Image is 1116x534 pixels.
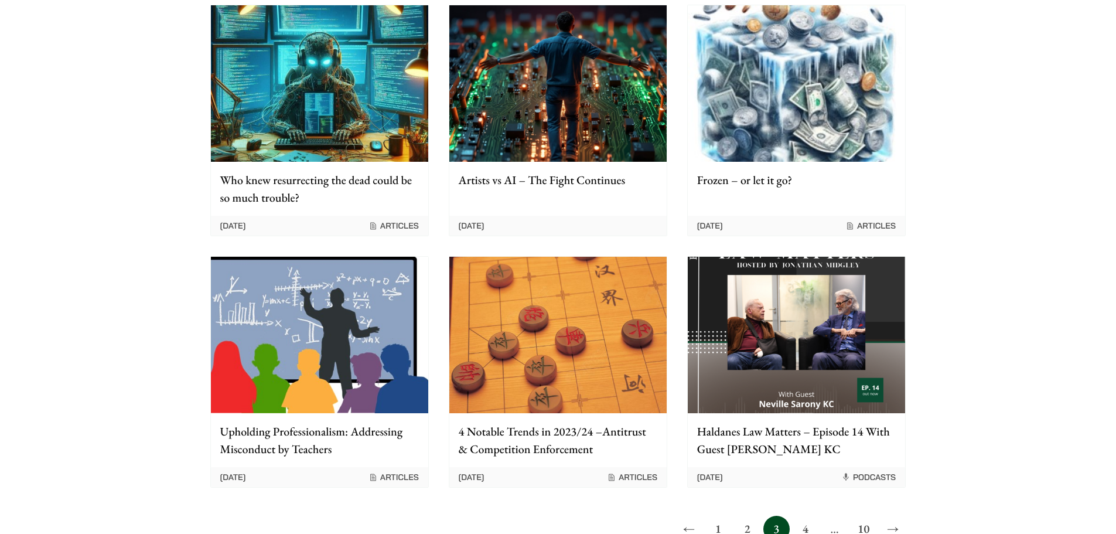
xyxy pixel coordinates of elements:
[368,220,419,231] span: Articles
[210,256,429,488] a: Upholding Professionalism: Addressing Misconduct by Teachers [DATE] Articles
[697,171,896,189] p: Frozen – or let it go?
[459,472,484,482] time: [DATE]
[459,171,657,189] p: Artists vs AI – The Fight Continues
[459,423,657,458] p: 4 Notable Trends in 2023/24 –Antitrust & Competition Enforcement
[459,220,484,231] time: [DATE]
[697,423,896,458] p: Haldanes Law Matters – Episode 14 With Guest [PERSON_NAME] KC
[697,472,723,482] time: [DATE]
[220,472,246,482] time: [DATE]
[220,220,246,231] time: [DATE]
[687,256,906,488] a: Haldanes Law Matters – Episode 14 With Guest [PERSON_NAME] KC [DATE] Podcasts
[210,5,429,236] a: Who knew resurrecting the dead could be so much trouble? [DATE] Articles
[697,220,723,231] time: [DATE]
[220,423,419,458] p: Upholding Professionalism: Addressing Misconduct by Teachers
[220,171,419,206] p: Who knew resurrecting the dead could be so much trouble?
[607,472,657,482] span: Articles
[449,5,667,236] a: Artists vs AI – The Fight Continues [DATE]
[845,220,896,231] span: Articles
[368,472,419,482] span: Articles
[841,472,896,482] span: Podcasts
[449,256,667,488] a: 4 Notable Trends in 2023/24 –Antitrust & Competition Enforcement [DATE] Articles
[687,5,906,236] a: Frozen – or let it go? [DATE] Articles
